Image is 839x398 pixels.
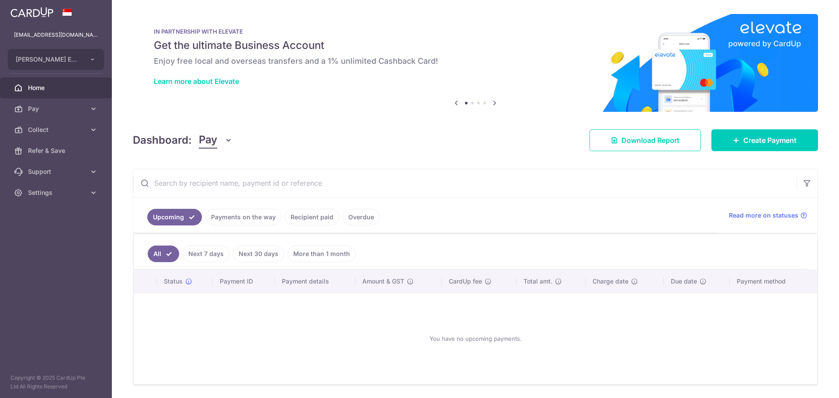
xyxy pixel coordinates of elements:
[729,211,807,220] a: Read more on statuses
[10,7,53,17] img: CardUp
[133,132,192,148] h4: Dashboard:
[28,104,86,113] span: Pay
[28,125,86,134] span: Collect
[144,300,807,377] div: You have no upcoming payments.
[8,49,104,70] button: [PERSON_NAME] EYE CARE PTE. LTD.
[621,135,680,145] span: Download Report
[154,28,797,35] p: IN PARTNERSHIP WITH ELEVATE
[148,246,179,262] a: All
[133,14,818,112] img: Renovation banner
[14,31,98,39] p: [EMAIL_ADDRESS][DOMAIN_NAME]
[147,209,202,225] a: Upcoming
[154,77,239,86] a: Learn more about Elevate
[449,277,482,286] span: CardUp fee
[164,277,183,286] span: Status
[154,38,797,52] h5: Get the ultimate Business Account
[275,270,355,293] th: Payment details
[729,211,798,220] span: Read more on statuses
[362,277,404,286] span: Amount & GST
[183,246,229,262] a: Next 7 days
[199,132,217,149] span: Pay
[213,270,275,293] th: Payment ID
[343,209,380,225] a: Overdue
[205,209,281,225] a: Payments on the way
[199,132,232,149] button: Pay
[28,83,86,92] span: Home
[16,55,80,64] span: [PERSON_NAME] EYE CARE PTE. LTD.
[233,246,284,262] a: Next 30 days
[743,135,797,145] span: Create Payment
[288,246,356,262] a: More than 1 month
[730,270,817,293] th: Payment method
[154,56,797,66] h6: Enjoy free local and overseas transfers and a 1% unlimited Cashback Card!
[133,169,797,197] input: Search by recipient name, payment id or reference
[783,372,830,394] iframe: Opens a widget where you can find more information
[711,129,818,151] a: Create Payment
[589,129,701,151] a: Download Report
[671,277,697,286] span: Due date
[28,167,86,176] span: Support
[28,146,86,155] span: Refer & Save
[28,188,86,197] span: Settings
[524,277,552,286] span: Total amt.
[285,209,339,225] a: Recipient paid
